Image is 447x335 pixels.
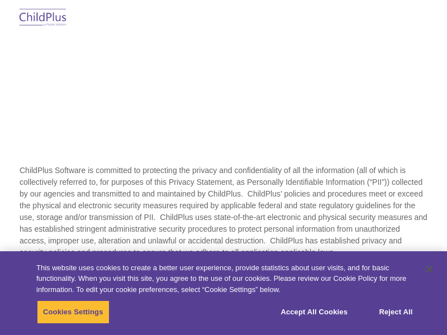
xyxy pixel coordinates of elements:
[36,262,416,295] div: This website uses cookies to create a better user experience, provide statistics about user visit...
[20,165,427,259] p: ChildPlus Software is committed to protecting the privacy and confidentiality of all the informat...
[361,300,431,324] button: Reject All
[274,300,354,324] button: Accept All Cookies
[20,68,402,127] span: ChildPlus Security & Privacy Statement
[37,300,110,324] button: Cookies Settings
[417,257,441,281] button: Close
[17,5,69,31] img: ChildPlus by Procare Solutions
